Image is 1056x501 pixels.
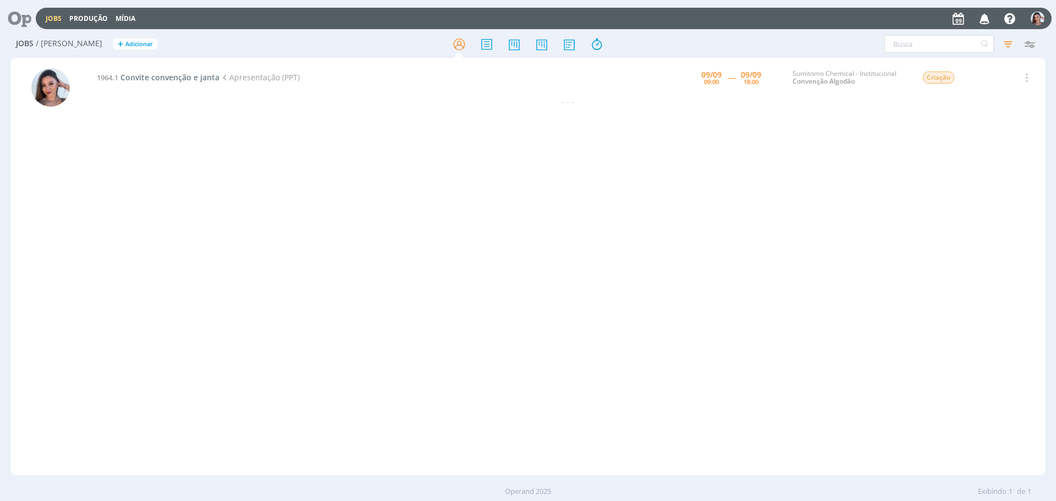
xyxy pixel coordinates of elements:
input: Busca [884,35,994,53]
span: Jobs [16,39,34,48]
span: de [1017,486,1025,497]
button: Jobs [42,14,65,23]
div: 09:00 [704,79,719,85]
span: / [PERSON_NAME] [36,39,102,48]
span: 1 [1027,486,1031,497]
span: Adicionar [125,41,153,48]
span: Convite convenção e janta [120,72,219,82]
span: + [118,38,123,50]
span: Apresentação (PPT) [219,72,300,82]
div: - - - [90,96,1046,107]
img: N [31,68,70,107]
div: 09/09 [701,71,722,79]
img: N [1031,12,1044,25]
button: Mídia [112,14,139,23]
button: N [1030,9,1045,28]
a: Produção [69,14,108,23]
button: Produção [66,14,111,23]
a: Jobs [46,14,62,23]
span: 1 [1009,486,1013,497]
span: ----- [727,72,735,82]
span: 1964.1 [97,73,118,82]
button: +Adicionar [113,38,157,50]
a: 1964.1Convite convenção e janta [97,72,219,82]
div: 18:00 [744,79,758,85]
a: Mídia [116,14,135,23]
div: Sumitomo Chemical - Institucional [793,70,906,86]
span: Criação [923,71,954,84]
div: 09/09 [741,71,761,79]
a: Convenção Algodão [793,76,855,86]
span: Exibindo [978,486,1007,497]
